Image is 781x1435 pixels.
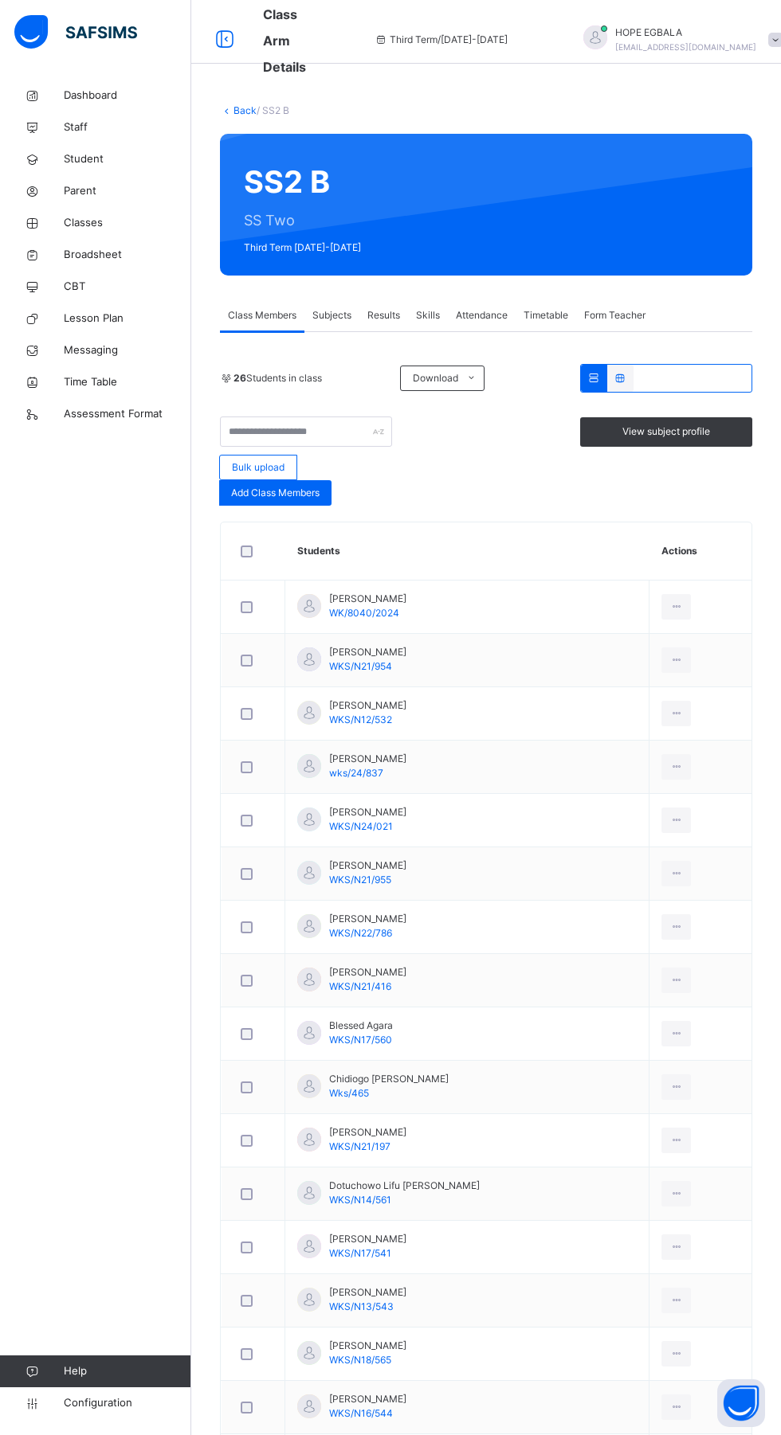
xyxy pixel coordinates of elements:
[234,371,322,385] span: Students in class
[329,1087,369,1099] span: Wks/465
[64,342,191,358] span: Messaging
[374,33,508,47] span: session/term information
[64,1395,190,1411] span: Configuration
[234,372,246,384] b: 26
[524,308,568,323] span: Timetable
[329,1392,406,1406] span: [PERSON_NAME]
[312,308,351,323] span: Subjects
[64,279,191,295] span: CBT
[622,424,710,439] span: View subject profile
[329,1285,406,1300] span: [PERSON_NAME]
[329,1407,393,1419] span: WKS/N16/544
[584,308,646,323] span: Form Teacher
[329,1194,391,1206] span: WKS/N14/561
[329,1354,391,1366] span: WKS/N18/565
[329,1072,449,1086] span: Chidiogo [PERSON_NAME]
[329,1339,406,1353] span: [PERSON_NAME]
[717,1379,765,1427] button: Open asap
[615,42,756,52] span: [EMAIL_ADDRESS][DOMAIN_NAME]
[329,645,406,659] span: [PERSON_NAME]
[263,6,306,75] span: Class Arm Details
[244,240,384,255] span: Third Term [DATE]-[DATE]
[64,88,191,104] span: Dashboard
[329,1034,392,1046] span: WKS/N17/560
[329,1300,394,1312] span: WKS/N13/543
[329,698,406,713] span: [PERSON_NAME]
[329,660,392,672] span: WKS/N21/954
[64,374,191,390] span: Time Table
[285,522,650,581] th: Students
[329,752,406,766] span: [PERSON_NAME]
[329,1019,393,1033] span: Blessed Agara
[64,247,191,263] span: Broadsheet
[329,1247,391,1259] span: WKS/N17/541
[329,714,392,725] span: WKS/N12/532
[64,406,191,422] span: Assessment Format
[456,308,508,323] span: Attendance
[64,119,191,135] span: Staff
[367,308,400,323] span: Results
[64,1363,190,1379] span: Help
[650,522,752,581] th: Actions
[329,820,393,832] span: WKS/N24/021
[329,927,392,939] span: WKS/N22/786
[14,15,137,49] img: safsims
[329,858,406,873] span: [PERSON_NAME]
[329,767,383,779] span: wks/24/837
[416,308,440,323] span: Skills
[228,308,296,323] span: Class Members
[615,25,756,40] span: HOPE EGBALA
[64,311,191,326] span: Lesson Plan
[64,183,191,199] span: Parent
[329,1140,390,1152] span: WKS/N21/197
[257,104,289,116] span: / SS2 B
[329,1179,480,1193] span: Dotuchowo Lifu [PERSON_NAME]
[329,805,406,819] span: [PERSON_NAME]
[329,912,406,926] span: [PERSON_NAME]
[234,104,257,116] a: Back
[329,965,406,979] span: [PERSON_NAME]
[329,980,391,992] span: WKS/N21/416
[329,607,399,619] span: WK/8040/2024
[64,151,191,167] span: Student
[64,215,191,231] span: Classes
[232,460,285,475] span: Bulk upload
[329,592,406,606] span: [PERSON_NAME]
[329,1125,406,1140] span: [PERSON_NAME]
[329,874,391,886] span: WKS/N21/955
[231,486,320,500] span: Add Class Members
[413,371,458,385] span: Download
[329,1232,406,1246] span: [PERSON_NAME]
